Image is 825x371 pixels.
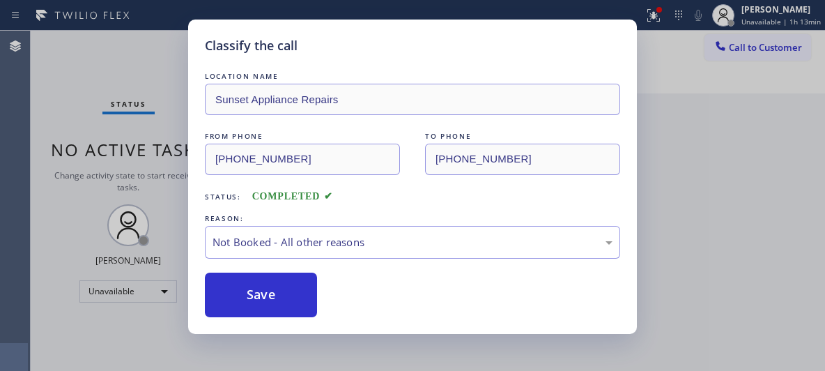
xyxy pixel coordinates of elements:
div: FROM PHONE [205,129,400,144]
span: Status: [205,192,241,202]
div: LOCATION NAME [205,69,620,84]
div: Not Booked - All other reasons [213,234,612,250]
h5: Classify the call [205,36,298,55]
span: COMPLETED [252,191,333,202]
input: From phone [205,144,400,175]
div: REASON: [205,211,620,226]
button: Save [205,273,317,317]
div: TO PHONE [425,129,620,144]
input: To phone [425,144,620,175]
